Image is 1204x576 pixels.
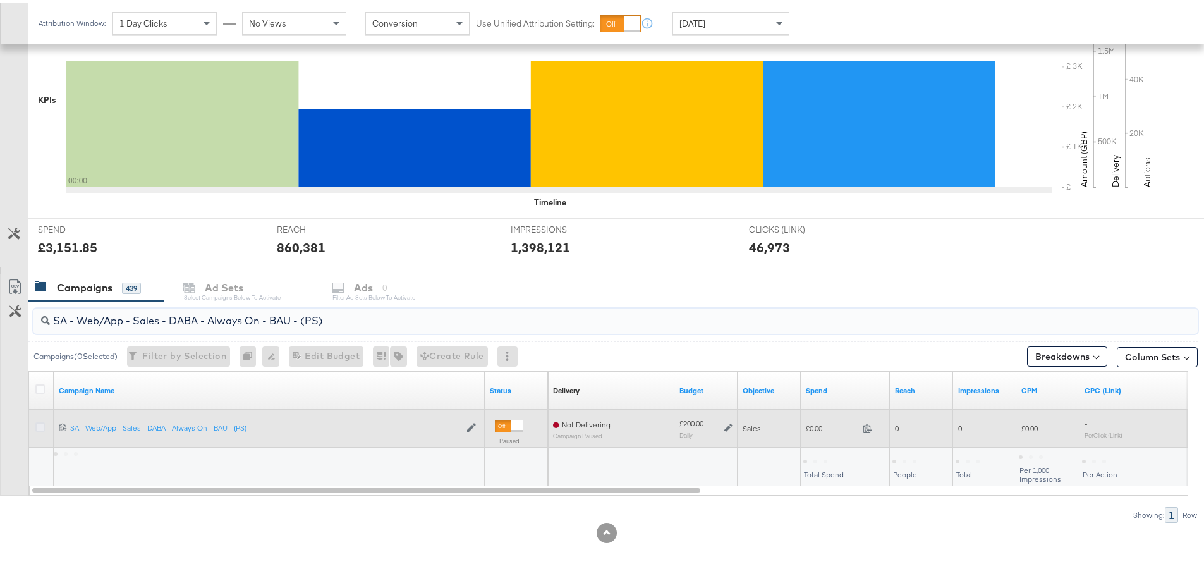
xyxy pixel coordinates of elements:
[743,421,761,431] span: Sales
[490,383,543,393] a: Shows the current state of your Ad Campaign.
[511,236,570,254] div: 1,398,121
[562,417,611,427] span: Not Delivering
[57,278,112,293] div: Campaigns
[749,221,844,233] span: CLICKS (LINK)
[553,430,611,437] sub: Campaign Paused
[240,344,262,364] div: 0
[1019,463,1061,481] span: Per 1,000 Impressions
[679,429,693,436] sub: Daily
[1085,416,1087,426] span: -
[277,236,325,254] div: 860,381
[1182,508,1198,517] div: Row
[743,383,796,393] a: Your campaign's objective.
[749,236,790,254] div: 46,973
[958,421,962,431] span: 0
[1021,421,1038,431] span: £0.00
[679,383,733,393] a: The maximum amount you're willing to spend on your ads, on average each day or over the lifetime ...
[249,15,286,27] span: No Views
[372,15,418,27] span: Conversion
[806,421,858,431] span: £0.00
[277,221,372,233] span: REACH
[511,221,605,233] span: IMPRESSIONS
[1141,155,1153,185] text: Actions
[1085,429,1122,436] sub: Per Click (Link)
[1078,129,1090,185] text: Amount (GBP)
[122,280,141,291] div: 439
[59,383,480,393] a: Your campaign name.
[119,15,167,27] span: 1 Day Clicks
[1110,152,1121,185] text: Delivery
[1133,508,1165,517] div: Showing:
[38,236,97,254] div: £3,151.85
[534,194,566,206] div: Timeline
[1165,505,1178,520] div: 1
[679,416,703,426] div: £200.00
[70,420,460,431] a: SA - Web/App - Sales - DABA - Always On - BAU - (PS)
[38,221,133,233] span: SPEND
[956,467,972,477] span: Total
[1027,344,1107,364] button: Breakdowns
[553,383,580,393] a: Reflects the ability of your Ad Campaign to achieve delivery based on ad states, schedule and bud...
[50,301,1091,326] input: Search Campaigns by Name, ID or Objective
[495,434,523,443] label: Paused
[1021,383,1074,393] a: The average cost you've paid to have 1,000 impressions of your ad.
[553,383,580,393] div: Delivery
[38,92,56,104] div: KPIs
[38,16,106,25] div: Attribution Window:
[476,15,595,27] label: Use Unified Attribution Setting:
[33,348,118,360] div: Campaigns ( 0 Selected)
[895,421,899,431] span: 0
[70,420,460,431] div: SA - Web/App - Sales - DABA - Always On - BAU - (PS)
[1083,467,1117,477] span: Per Action
[806,383,885,393] a: The total amount spent to date.
[895,383,948,393] a: The number of people your ad was served to.
[893,467,917,477] span: People
[958,383,1011,393] a: The number of times your ad was served. On mobile apps an ad is counted as served the first time ...
[804,467,844,477] span: Total Spend
[1085,383,1201,393] a: The average cost for each link click you've received from your ad.
[679,15,705,27] span: [DATE]
[1117,345,1198,365] button: Column Sets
